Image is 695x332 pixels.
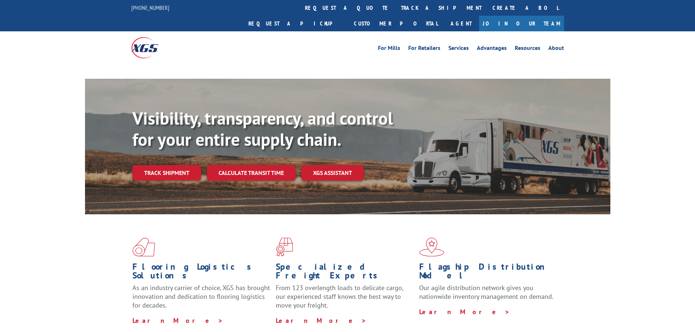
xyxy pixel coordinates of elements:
[132,316,223,325] a: Learn More >
[276,316,367,325] a: Learn More >
[548,45,564,53] a: About
[378,45,400,53] a: For Mills
[131,4,169,11] a: [PHONE_NUMBER]
[132,262,270,284] h1: Flooring Logistics Solutions
[419,238,444,257] img: xgs-icon-flagship-distribution-model-red
[408,45,440,53] a: For Retailers
[477,45,507,53] a: Advantages
[301,165,364,181] a: XGS ASSISTANT
[479,16,564,31] a: Join Our Team
[207,165,296,181] a: Calculate transit time
[419,262,557,284] h1: Flagship Distribution Model
[419,284,553,301] span: Our agile distribution network gives you nationwide inventory management on demand.
[132,284,270,309] span: As an industry carrier of choice, XGS has brought innovation and dedication to flooring logistics...
[448,45,469,53] a: Services
[243,16,348,31] a: Request a pickup
[419,308,510,316] a: Learn More >
[276,284,414,316] p: From 123 overlength loads to delicate cargo, our experienced staff knows the best way to move you...
[515,45,540,53] a: Resources
[276,262,414,284] h1: Specialized Freight Experts
[276,238,293,257] img: xgs-icon-focused-on-flooring-red
[132,238,155,257] img: xgs-icon-total-supply-chain-intelligence-red
[443,16,479,31] a: Agent
[132,165,201,180] a: Track shipment
[348,16,443,31] a: Customer Portal
[132,107,393,151] b: Visibility, transparency, and control for your entire supply chain.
